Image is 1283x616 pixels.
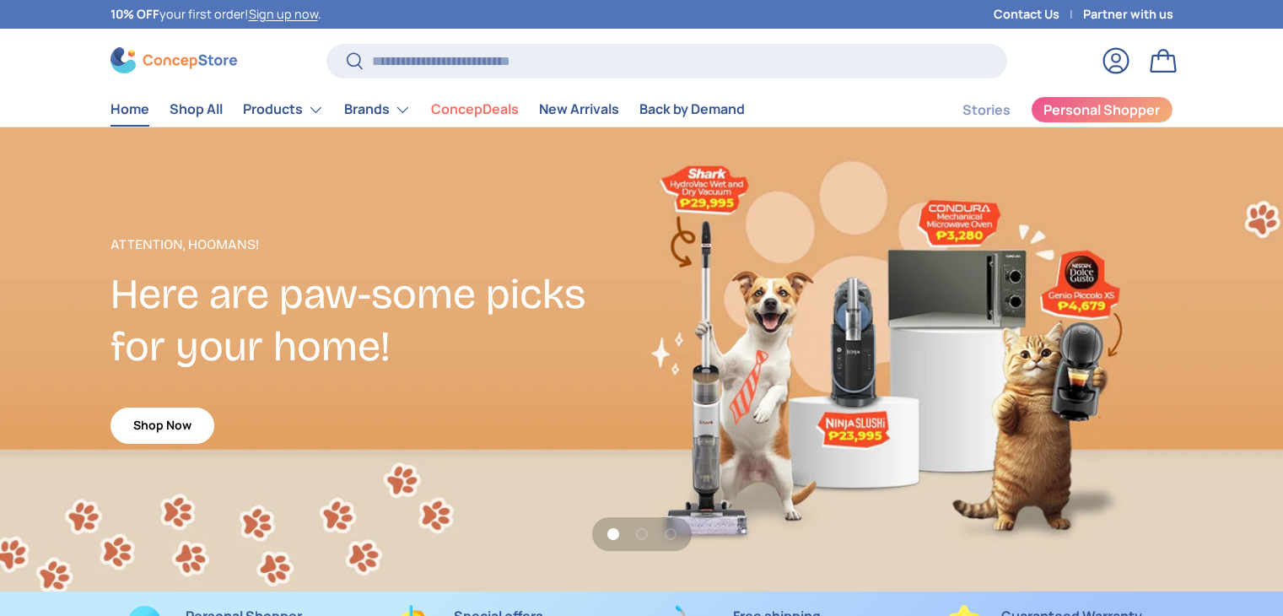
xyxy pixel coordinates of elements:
a: Partner with us [1083,5,1173,24]
a: Shop All [170,93,223,126]
strong: 10% OFF [111,6,159,22]
a: New Arrivals [539,93,619,126]
nav: Secondary [922,93,1173,127]
h2: Here are paw-some picks for your home! [111,268,642,373]
a: Brands [344,93,411,127]
img: ConcepStore [111,47,237,73]
p: your first order! . [111,5,321,24]
a: Back by Demand [639,93,745,126]
span: Personal Shopper [1043,103,1160,116]
a: Sign up now [249,6,318,22]
a: Shop Now [111,408,214,444]
summary: Products [233,93,334,127]
nav: Primary [111,93,745,127]
a: Products [243,93,324,127]
a: Contact Us [994,5,1083,24]
a: ConcepDeals [431,93,519,126]
summary: Brands [334,93,421,127]
a: Stories [962,94,1011,127]
p: Attention, Hoomans! [111,235,642,255]
a: Home [111,93,149,126]
a: Personal Shopper [1031,96,1173,123]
